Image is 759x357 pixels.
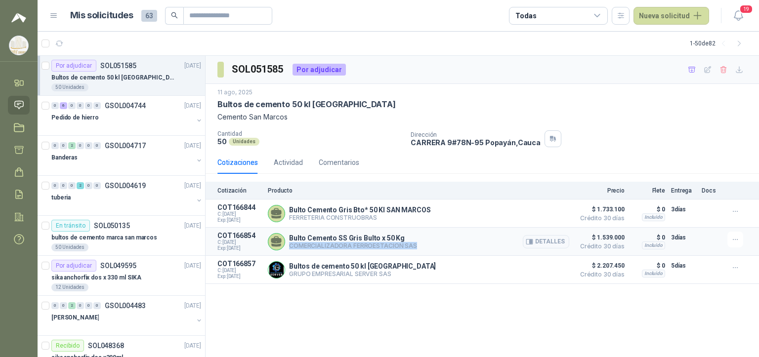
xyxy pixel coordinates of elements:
div: 50 Unidades [51,243,88,251]
div: 0 [77,142,84,149]
p: $ 0 [631,260,665,272]
p: [DATE] [184,181,201,191]
div: 0 [51,102,59,109]
div: Actividad [274,157,303,168]
div: Comentarios [319,157,359,168]
div: 0 [60,182,67,189]
p: COT166844 [217,203,262,211]
span: Crédito 30 días [575,243,625,249]
span: Exp: [DATE] [217,217,262,223]
span: Crédito 30 días [575,272,625,278]
a: 0 6 0 0 0 0 GSOL004744[DATE] Pedido de hierro [51,100,203,131]
img: Company Logo [268,262,285,278]
span: C: [DATE] [217,268,262,274]
p: Pedido de hierro [51,113,99,122]
div: 0 [85,302,92,309]
a: 0 0 2 0 0 0 GSOL004717[DATE] Banderas [51,140,203,171]
div: Por adjudicar [51,60,96,72]
p: bultos de cemento marca san marcos [51,233,157,242]
span: Exp: [DATE] [217,245,262,251]
p: SOL049595 [100,262,136,269]
div: 0 [85,142,92,149]
p: SOL051585 [100,62,136,69]
p: 50 [217,137,227,146]
p: [DATE] [184,261,201,271]
div: 0 [93,182,101,189]
span: C: [DATE] [217,211,262,217]
p: 3 días [671,203,696,215]
p: Banderas [51,153,78,162]
a: Por adjudicarSOL051585[DATE] Bultos de cemento 50 kl [GEOGRAPHIC_DATA]50 Unidades [38,56,205,96]
h3: SOL051585 [232,62,285,77]
div: 0 [60,142,67,149]
div: 2 [68,302,76,309]
div: 6 [60,102,67,109]
p: COT166854 [217,232,262,239]
span: $ 2.207.450 [575,260,625,272]
div: 12 Unidades [51,283,88,291]
p: Bultos de cemento 50 kl [GEOGRAPHIC_DATA] [217,99,396,110]
span: $ 1.539.000 [575,232,625,243]
p: [DATE] [184,101,201,111]
div: 0 [85,102,92,109]
button: 19 [729,7,747,25]
p: SOL050135 [94,222,130,229]
p: CARRERA 9#78N-95 Popayán , Cauca [411,138,541,147]
span: Crédito 30 días [575,215,625,221]
p: 11 ago, 2025 [217,88,253,97]
div: 0 [51,182,59,189]
p: GRUPO EMPRESARIAL SERVER SAS [289,270,436,278]
p: tuberia [51,193,71,202]
div: Todas [515,10,536,21]
div: 0 [77,102,84,109]
p: $ 0 [631,232,665,243]
div: Unidades [229,138,259,146]
div: 0 [60,302,67,309]
p: COMERCIALIZADORA FERROESTACION SAS [289,242,417,249]
div: 0 [93,142,101,149]
p: Bultos de cemento 50 kl [GEOGRAPHIC_DATA] [289,262,436,270]
div: Por adjudicar [51,260,96,272]
div: 0 [85,182,92,189]
div: 0 [68,182,76,189]
button: Nueva solicitud [633,7,709,25]
div: En tránsito [51,220,90,232]
div: 0 [93,302,101,309]
div: Incluido [642,241,665,249]
p: COT166857 [217,260,262,268]
p: GSOL004717 [105,142,146,149]
span: Exp: [DATE] [217,274,262,279]
div: 0 [51,142,59,149]
p: 3 días [671,232,696,243]
a: 0 0 0 2 0 0 GSOL004619[DATE] tuberia [51,180,203,211]
p: Bulto Cemento SS Gris Bulto x 50 Kg [289,234,417,242]
span: 19 [739,4,753,14]
p: Cemento San Marcos [217,112,747,122]
div: Cotizaciones [217,157,258,168]
p: Precio [575,187,625,194]
div: 0 [93,102,101,109]
a: 0 0 2 0 0 0 GSOL004483[DATE] [PERSON_NAME] [51,300,203,331]
div: 0 [77,302,84,309]
p: [DATE] [184,301,201,311]
p: Flete [631,187,665,194]
div: Incluido [642,270,665,278]
p: [PERSON_NAME] [51,313,99,322]
p: $ 0 [631,203,665,215]
div: 2 [68,142,76,149]
p: Bultos de cemento 50 kl [GEOGRAPHIC_DATA] [51,73,174,82]
p: Entrega [671,187,696,194]
p: [DATE] [184,341,201,351]
div: 1 - 50 de 82 [690,36,747,51]
p: Producto [268,187,569,194]
p: Cotización [217,187,262,194]
div: 50 Unidades [51,83,88,91]
div: 0 [51,302,59,309]
div: 0 [68,102,76,109]
p: Dirección [411,131,541,138]
p: Bulto Cemento Gris Bto* 50 KI SAN MARCOS [289,206,430,214]
p: sika anchorfix dos x 330 ml SIKA [51,273,141,282]
div: 2 [77,182,84,189]
div: Por adjudicar [293,64,346,76]
span: $ 1.733.100 [575,203,625,215]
